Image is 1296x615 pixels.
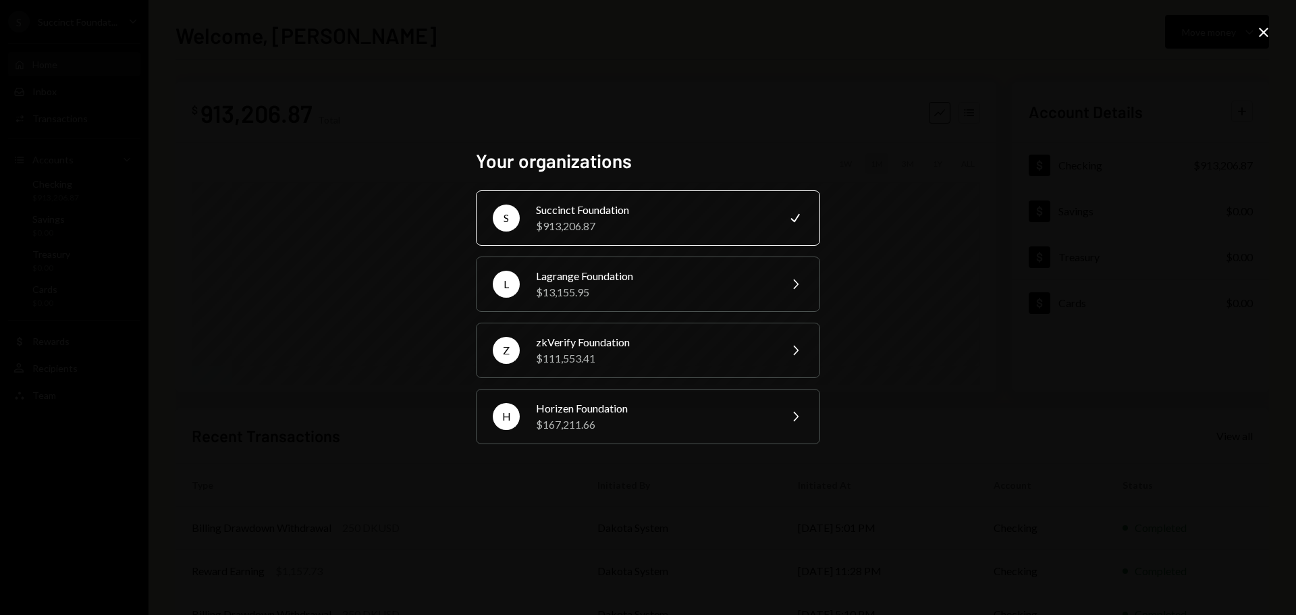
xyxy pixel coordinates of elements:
[493,271,520,298] div: L
[476,389,820,444] button: HHorizen Foundation$167,211.66
[493,337,520,364] div: Z
[536,218,771,234] div: $913,206.87
[536,268,771,284] div: Lagrange Foundation
[493,403,520,430] div: H
[476,190,820,246] button: SSuccinct Foundation$913,206.87
[476,323,820,378] button: ZzkVerify Foundation$111,553.41
[536,284,771,300] div: $13,155.95
[536,350,771,367] div: $111,553.41
[536,334,771,350] div: zkVerify Foundation
[493,205,520,232] div: S
[536,417,771,433] div: $167,211.66
[476,148,820,174] h2: Your organizations
[536,202,771,218] div: Succinct Foundation
[476,257,820,312] button: LLagrange Foundation$13,155.95
[536,400,771,417] div: Horizen Foundation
